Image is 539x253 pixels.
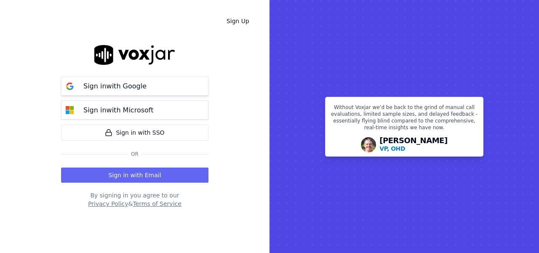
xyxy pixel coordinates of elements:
a: Sign Up [220,13,256,29]
a: Sign in with SSO [61,125,208,141]
button: Sign in with Email [61,168,208,183]
img: microsoft Sign in button [61,102,78,119]
button: Sign inwith Microsoft [61,101,208,120]
img: Avatar [361,137,376,152]
p: Sign in with Google [83,81,147,91]
div: By signing in you agree to our & [61,191,208,208]
div: [PERSON_NAME] [379,137,448,153]
img: google Sign in button [61,78,78,95]
button: Terms of Service [133,200,181,208]
p: Sign in with Microsoft [83,105,153,115]
button: Sign inwith Google [61,77,208,96]
button: Privacy Policy [88,200,128,208]
p: VP, OHD [379,144,405,153]
img: logo [94,45,175,65]
p: Without Voxjar we’d be back to the grind of manual call evaluations, limited sample sizes, and de... [331,104,478,134]
span: Or [128,151,142,157]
